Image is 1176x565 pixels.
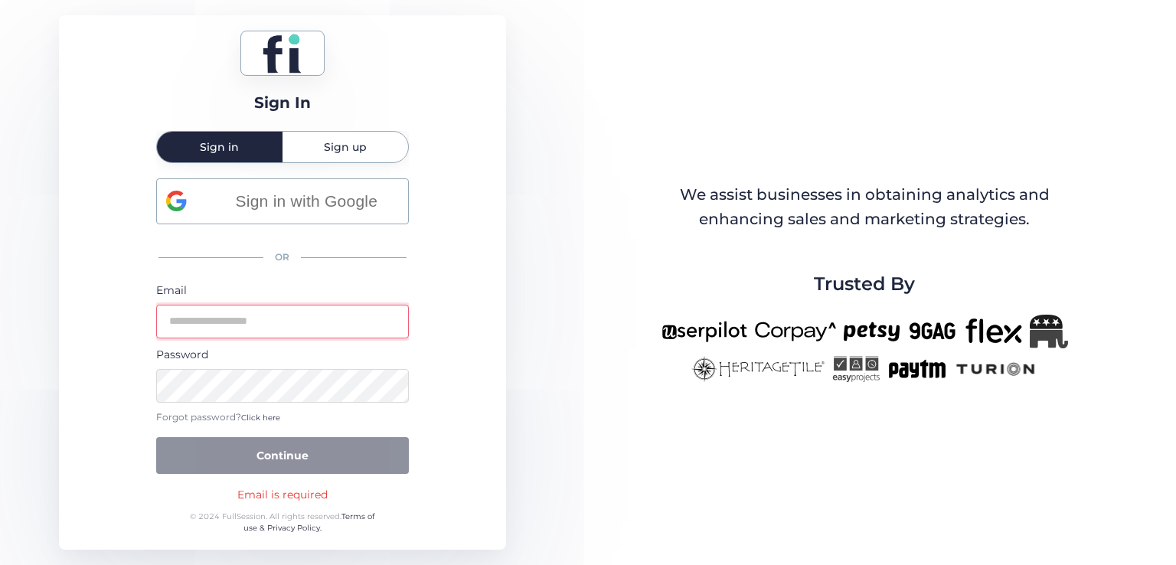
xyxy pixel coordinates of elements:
[324,142,367,152] span: Sign up
[241,413,280,423] span: Click here
[814,269,915,299] span: Trusted By
[954,356,1037,382] img: turion-new.png
[183,511,381,534] div: © 2024 FullSession. All rights reserved.
[237,486,328,503] div: Email is required
[691,356,825,382] img: heritagetile-new.png
[965,315,1022,348] img: flex-new.png
[661,315,747,348] img: userpilot-new.png
[755,315,836,348] img: corpay-new.png
[844,315,900,348] img: petsy-new.png
[832,356,880,382] img: easyprojects-new.png
[214,188,399,214] span: Sign in with Google
[200,142,239,152] span: Sign in
[156,346,409,363] div: Password
[254,91,311,115] div: Sign In
[156,437,409,474] button: Continue
[156,410,409,425] div: Forgot password?
[907,315,958,348] img: 9gag-new.png
[156,241,409,274] div: OR
[156,282,409,299] div: Email
[662,183,1067,231] div: We assist businesses in obtaining analytics and enhancing sales and marketing strategies.
[887,356,946,382] img: paytm-new.png
[1030,315,1068,348] img: Republicanlogo-bw.png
